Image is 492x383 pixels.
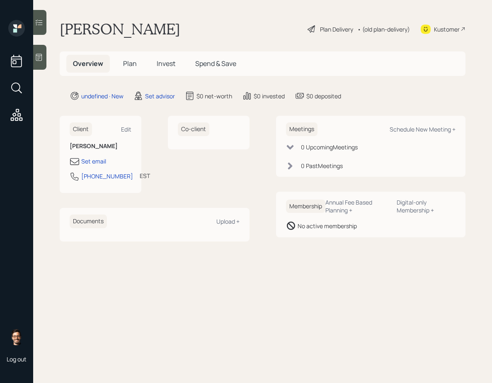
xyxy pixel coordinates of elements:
[70,143,131,150] h6: [PERSON_NAME]
[320,25,353,34] div: Plan Delivery
[298,222,357,230] div: No active membership
[8,329,25,345] img: sami-boghos-headshot.png
[157,59,175,68] span: Invest
[123,59,137,68] span: Plan
[140,171,150,180] div: EST
[145,92,175,100] div: Set advisor
[70,215,107,228] h6: Documents
[195,59,236,68] span: Spend & Save
[254,92,285,100] div: $0 invested
[7,355,27,363] div: Log out
[81,157,106,166] div: Set email
[357,25,410,34] div: • (old plan-delivery)
[178,122,209,136] h6: Co-client
[73,59,103,68] span: Overview
[196,92,232,100] div: $0 net-worth
[121,125,131,133] div: Edit
[434,25,460,34] div: Kustomer
[301,143,358,151] div: 0 Upcoming Meeting s
[390,125,456,133] div: Schedule New Meeting +
[286,200,325,213] h6: Membership
[60,20,180,38] h1: [PERSON_NAME]
[81,172,133,181] div: [PHONE_NUMBER]
[325,198,390,214] div: Annual Fee Based Planning +
[397,198,456,214] div: Digital-only Membership +
[216,217,240,225] div: Upload +
[70,122,92,136] h6: Client
[81,92,124,100] div: undefined · New
[286,122,317,136] h6: Meetings
[306,92,341,100] div: $0 deposited
[301,161,343,170] div: 0 Past Meeting s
